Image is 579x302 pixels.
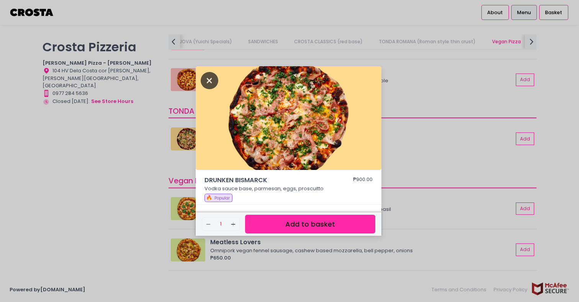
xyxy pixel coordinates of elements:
span: DRUNKEN BISMARCK [204,176,331,185]
div: ₱900.00 [353,176,373,185]
button: Close [201,76,218,84]
button: Add to basket [245,215,375,233]
img: DRUNKEN BISMARCK [196,66,381,170]
span: Popular [214,195,230,201]
span: 🔥 [206,194,212,201]
p: Vodka sauce base, parmesan, eggs, proscuitto [204,185,373,193]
